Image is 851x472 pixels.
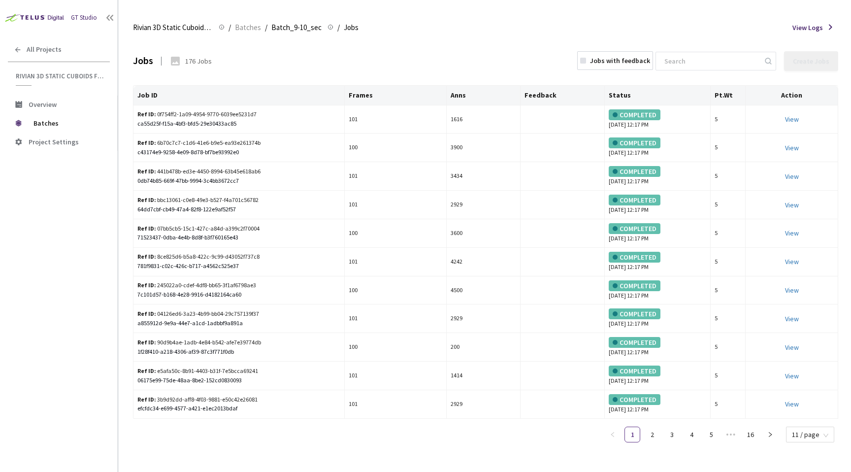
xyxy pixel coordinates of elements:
div: [DATE] 12:17 PM [609,280,706,301]
div: Page Size [786,427,834,438]
div: 7c101d57-b168-4e28-9916-d4182164ca60 [137,290,340,300]
td: 5 [711,162,746,191]
li: Next Page [762,427,778,442]
div: [DATE] 12:17 PM [609,166,706,186]
td: 5 [711,390,746,419]
span: ••• [723,427,739,442]
td: 100 [345,219,446,248]
div: COMPLETED [609,166,660,177]
b: Ref ID: [137,396,156,403]
li: 2 [644,427,660,442]
div: COMPLETED [609,308,660,319]
td: 101 [345,304,446,333]
div: COMPLETED [609,223,660,234]
div: 781f9831-c02c-426c-b717-a4562c525e37 [137,262,340,271]
a: View [785,286,799,295]
a: 2 [645,427,659,442]
td: 5 [711,191,746,219]
div: 90d9b4ae-1adb-4e84-b542-afe7e39774db [137,338,263,347]
button: left [605,427,621,442]
a: View [785,343,799,352]
a: 5 [704,427,719,442]
div: [DATE] 12:17 PM [609,337,706,357]
a: View [785,172,799,181]
a: Batches [233,22,263,33]
td: 2929 [447,390,521,419]
span: Batches [235,22,261,34]
span: Overview [29,100,57,109]
div: 176 Jobs [185,56,212,66]
div: COMPLETED [609,337,660,348]
div: 8ce825d6-b5a8-422c-9c99-d43052f737c8 [137,252,263,262]
div: 04126ed6-3a23-4b99-bb04-29c757139f37 [137,309,263,319]
li: Next 5 Pages [723,427,739,442]
b: Ref ID: [137,168,156,175]
div: COMPLETED [609,252,660,263]
div: 0db74b85-669f-47bb-9994-3c4bb3672cc7 [137,176,340,186]
th: Job ID [133,86,345,105]
div: 3b9d92dd-aff8-4f03-9881-e50c42e26081 [137,395,263,405]
td: 3434 [447,162,521,191]
td: 3900 [447,134,521,162]
b: Ref ID: [137,225,156,232]
a: View [785,314,799,323]
b: Ref ID: [137,338,156,346]
div: COMPLETED [609,109,660,120]
div: a855912d-9e9a-44e7-a1cd-1adbbf9a891a [137,319,340,328]
th: Anns [447,86,521,105]
td: 5 [711,276,746,305]
b: Ref ID: [137,139,156,146]
td: 5 [711,105,746,134]
div: 06175e99-75de-48aa-8be2-152cd0830093 [137,376,340,385]
li: / [265,22,267,34]
li: / [337,22,340,34]
th: Frames [345,86,446,105]
a: 16 [743,427,758,442]
td: 4500 [447,276,521,305]
div: 71523437-0dba-4e4b-8d8f-b3f760165e43 [137,233,340,242]
div: e5afa50c-8b91-4403-b31f-7e5bcca69241 [137,367,263,376]
li: / [229,22,231,34]
span: left [610,432,616,438]
a: 1 [625,427,640,442]
td: 5 [711,219,746,248]
div: [DATE] 12:17 PM [609,308,706,329]
button: right [762,427,778,442]
li: Previous Page [605,427,621,442]
div: 0f754ff2-1a09-4954-9770-6039ee5231d7 [137,110,263,119]
span: Rivian 3D Static Cuboids fixed[2024-25] [133,22,213,34]
a: View [785,400,799,408]
div: 441b478b-ed3e-4450-8994-63b45e618ab6 [137,167,263,176]
div: 1f28f410-a218-4306-af39-87c3f771f0db [137,347,340,357]
div: [DATE] 12:17 PM [609,109,706,130]
div: bbc13061-c0e8-49e3-b527-f4a701c56782 [137,196,263,205]
b: Ref ID: [137,367,156,374]
div: Jobs [133,54,153,68]
span: Jobs [344,22,359,34]
div: [DATE] 12:17 PM [609,223,706,243]
a: View [785,115,799,124]
li: 3 [664,427,680,442]
div: COMPLETED [609,394,660,405]
div: [DATE] 12:17 PM [609,195,706,215]
td: 5 [711,362,746,390]
td: 101 [345,390,446,419]
li: 16 [743,427,758,442]
div: GT Studio [71,13,97,23]
b: Ref ID: [137,196,156,203]
b: Ref ID: [137,110,156,118]
div: Jobs with feedback [590,56,650,66]
th: Feedback [521,86,605,105]
li: 5 [703,427,719,442]
td: 101 [345,362,446,390]
a: 3 [664,427,679,442]
th: Status [605,86,711,105]
td: 1616 [447,105,521,134]
td: 5 [711,248,746,276]
a: View [785,201,799,209]
div: COMPLETED [609,137,660,148]
div: COMPLETED [609,195,660,205]
th: Pt.Wt [711,86,746,105]
a: View [785,143,799,152]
